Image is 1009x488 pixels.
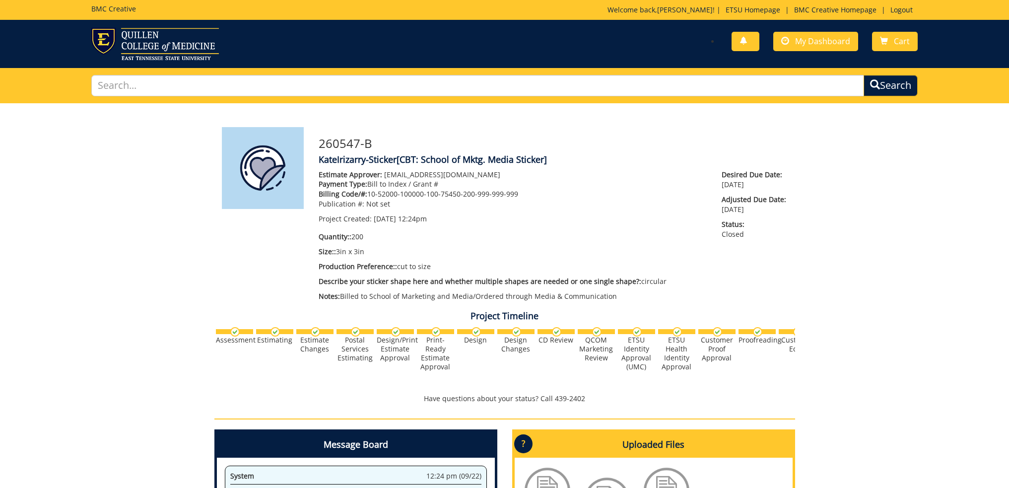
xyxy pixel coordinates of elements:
[214,311,795,321] h4: Project Timeline
[270,327,280,337] img: checkmark
[713,327,722,337] img: checkmark
[658,336,695,371] div: ETSU Health Identity Approval
[673,327,682,337] img: checkmark
[217,432,495,458] h4: Message Board
[319,232,351,241] span: Quantity::
[753,327,762,337] img: checkmark
[607,5,918,15] p: Welcome back, ! | | |
[391,327,401,337] img: checkmark
[319,179,707,189] p: Bill to Index / Grant #
[256,336,293,345] div: Estimating
[319,170,382,179] span: Estimate Approver:
[514,434,533,453] p: ?
[779,336,816,353] div: Customer Edits
[374,214,427,223] span: [DATE] 12:24pm
[657,5,713,14] a: [PERSON_NAME]
[296,336,334,353] div: Estimate Changes
[319,189,707,199] p: 10-52000-100000-100-75450-200-999-999-999
[319,262,397,271] span: Production Preference::
[319,247,707,257] p: 3in x 3in
[497,336,535,353] div: Design Changes
[319,137,788,150] h3: 260547-B
[417,336,454,371] div: Print-Ready Estimate Approval
[319,277,641,286] span: Describe your sticker shape here and whether multiple shapes are needed or one single shape?:
[864,75,918,96] button: Search
[722,170,787,190] p: [DATE]
[319,179,367,189] span: Payment Type:
[319,262,707,272] p: cut to size
[618,336,655,371] div: ETSU Identity Approval (UMC)
[512,327,521,337] img: checkmark
[319,247,336,256] span: Size::
[722,195,787,205] span: Adjusted Due Date:
[885,5,918,14] a: Logout
[722,219,787,239] p: Closed
[377,336,414,362] div: Design/Print Estimate Approval
[230,327,240,337] img: checkmark
[872,32,918,51] a: Cart
[319,291,340,301] span: Notes:
[319,189,367,199] span: Billing Code/#:
[397,153,547,165] span: [CBT: School of Mktg. Media Sticker]
[552,327,561,337] img: checkmark
[319,170,707,180] p: [EMAIL_ADDRESS][DOMAIN_NAME]
[351,327,360,337] img: checkmark
[457,336,494,345] div: Design
[722,195,787,214] p: [DATE]
[91,28,219,60] img: ETSU logo
[91,75,864,96] input: Search...
[319,155,788,165] h4: KateIrizarry-Sticker
[722,170,787,180] span: Desired Due Date:
[698,336,736,362] div: Customer Proof Approval
[789,5,881,14] a: BMC Creative Homepage
[319,291,707,301] p: Billed to School of Marketing and Media/Ordered through Media & Communication
[592,327,602,337] img: checkmark
[230,471,254,481] span: System
[793,327,803,337] img: checkmark
[722,219,787,229] span: Status:
[721,5,785,14] a: ETSU Homepage
[319,214,372,223] span: Project Created:
[739,336,776,345] div: Proofreading
[431,327,441,337] img: checkmark
[426,471,481,481] span: 12:24 pm (09/22)
[311,327,320,337] img: checkmark
[216,336,253,345] div: Assessment
[91,5,136,12] h5: BMC Creative
[366,199,390,209] span: Not set
[773,32,858,51] a: My Dashboard
[319,232,707,242] p: 200
[336,336,374,362] div: Postal Services Estimating
[538,336,575,345] div: CD Review
[214,394,795,404] p: Have questions about your status? Call 439-2402
[795,36,850,47] span: My Dashboard
[222,127,304,209] img: Product featured image
[578,336,615,362] div: QCOM Marketing Review
[515,432,793,458] h4: Uploaded Files
[319,199,364,209] span: Publication #:
[471,327,481,337] img: checkmark
[894,36,910,47] span: Cart
[319,277,707,286] p: circular
[632,327,642,337] img: checkmark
